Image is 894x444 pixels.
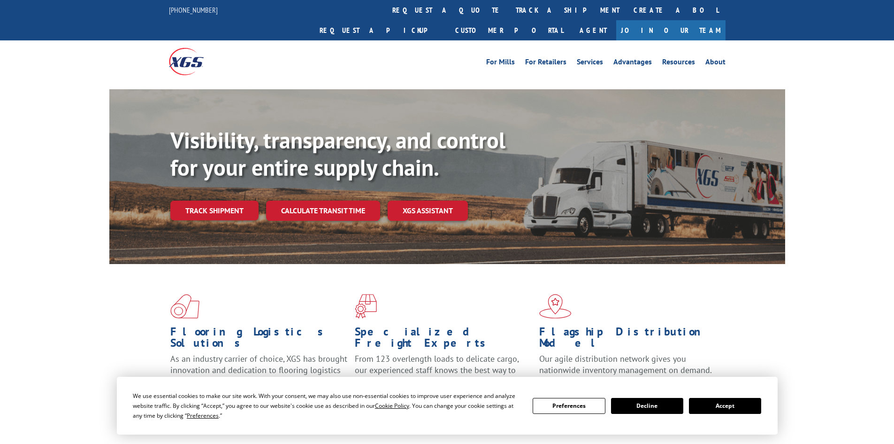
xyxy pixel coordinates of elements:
a: [PHONE_NUMBER] [169,5,218,15]
h1: Specialized Freight Experts [355,326,532,353]
a: XGS ASSISTANT [388,201,468,221]
a: Agent [570,20,616,40]
button: Accept [689,398,761,414]
a: Advantages [613,58,652,69]
a: Request a pickup [313,20,448,40]
span: As an industry carrier of choice, XGS has brought innovation and dedication to flooring logistics... [170,353,347,387]
b: Visibility, transparency, and control for your entire supply chain. [170,125,505,182]
a: Resources [662,58,695,69]
a: For Mills [486,58,515,69]
img: xgs-icon-focused-on-flooring-red [355,294,377,319]
a: Services [577,58,603,69]
span: Preferences [187,412,219,420]
a: Join Our Team [616,20,726,40]
div: Cookie Consent Prompt [117,377,778,435]
button: Decline [611,398,683,414]
a: For Retailers [525,58,566,69]
a: Track shipment [170,201,259,220]
p: From 123 overlength loads to delicate cargo, our experienced staff knows the best way to move you... [355,353,532,395]
div: We use essential cookies to make our site work. With your consent, we may also use non-essential ... [133,391,521,421]
button: Preferences [533,398,605,414]
span: Cookie Policy [375,402,409,410]
a: Calculate transit time [266,201,380,221]
h1: Flagship Distribution Model [539,326,717,353]
img: xgs-icon-flagship-distribution-model-red [539,294,572,319]
span: Our agile distribution network gives you nationwide inventory management on demand. [539,353,712,375]
h1: Flooring Logistics Solutions [170,326,348,353]
a: Customer Portal [448,20,570,40]
a: About [705,58,726,69]
img: xgs-icon-total-supply-chain-intelligence-red [170,294,199,319]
